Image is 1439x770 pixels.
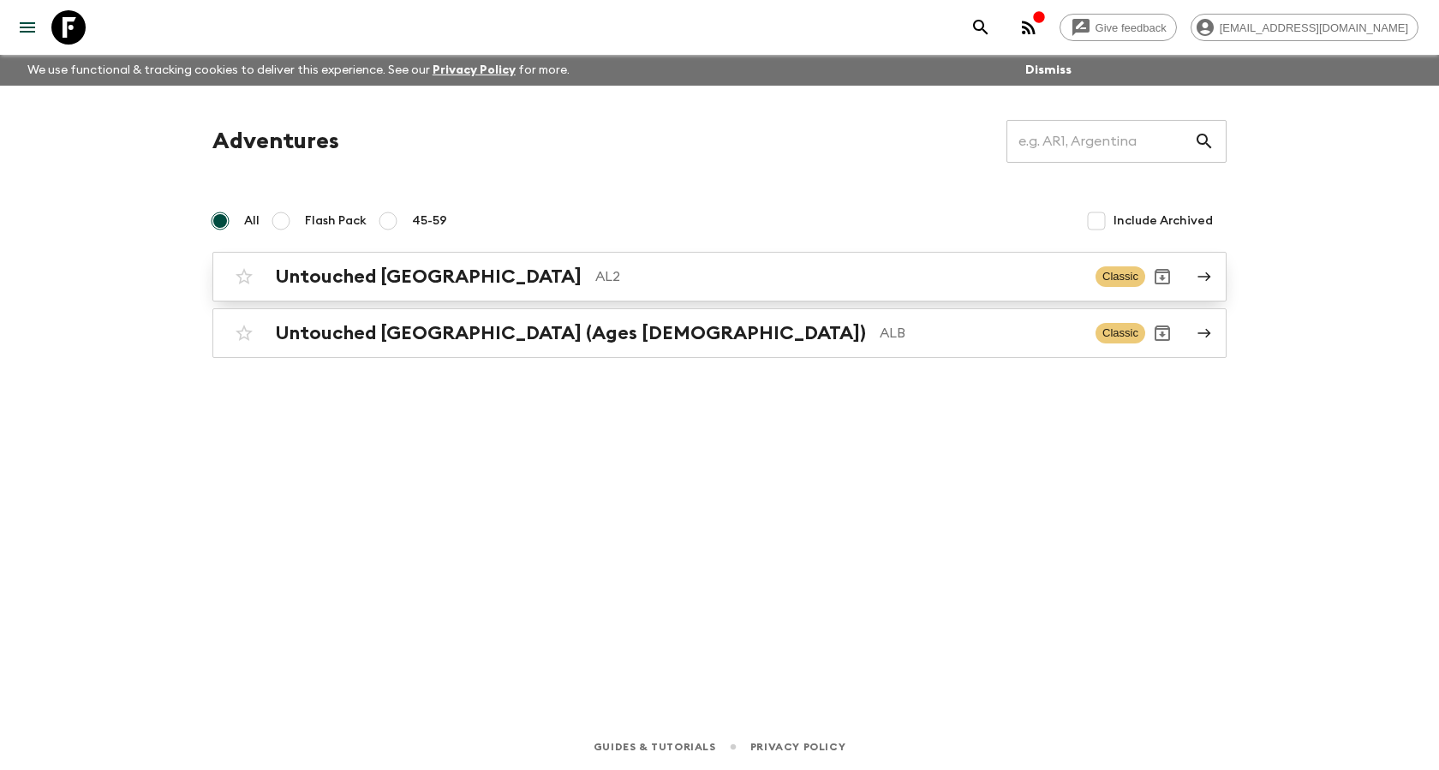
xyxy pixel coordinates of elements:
p: ALB [880,323,1082,343]
span: Classic [1096,266,1145,287]
span: Include Archived [1114,212,1213,230]
button: Archive [1145,260,1179,294]
span: All [244,212,260,230]
span: 45-59 [412,212,447,230]
input: e.g. AR1, Argentina [1006,117,1194,165]
a: Give feedback [1060,14,1177,41]
button: menu [10,10,45,45]
div: [EMAIL_ADDRESS][DOMAIN_NAME] [1191,14,1418,41]
h1: Adventures [212,124,339,158]
a: Privacy Policy [433,64,516,76]
span: [EMAIL_ADDRESS][DOMAIN_NAME] [1210,21,1418,34]
a: Guides & Tutorials [594,737,716,756]
h2: Untouched [GEOGRAPHIC_DATA] (Ages [DEMOGRAPHIC_DATA]) [275,322,866,344]
a: Untouched [GEOGRAPHIC_DATA] (Ages [DEMOGRAPHIC_DATA])ALBClassicArchive [212,308,1227,358]
a: Untouched [GEOGRAPHIC_DATA]AL2ClassicArchive [212,252,1227,301]
span: Give feedback [1086,21,1176,34]
p: We use functional & tracking cookies to deliver this experience. See our for more. [21,55,576,86]
span: Classic [1096,323,1145,343]
p: AL2 [595,266,1082,287]
span: Flash Pack [305,212,367,230]
button: Dismiss [1021,58,1076,82]
a: Privacy Policy [750,737,845,756]
button: Archive [1145,316,1179,350]
button: search adventures [964,10,998,45]
h2: Untouched [GEOGRAPHIC_DATA] [275,266,582,288]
